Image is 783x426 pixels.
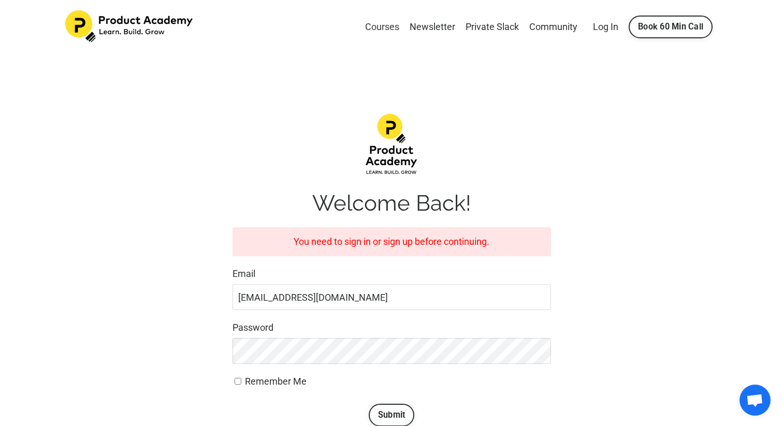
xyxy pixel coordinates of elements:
input: Remember Me [235,378,241,385]
div: You need to sign in or sign up before continuing. [233,227,551,257]
a: Newsletter [410,20,455,35]
span: Remember Me [245,376,307,387]
a: Courses [365,20,399,35]
a: Log In [593,21,618,32]
div: Open chat [740,385,771,416]
a: Community [529,20,577,35]
a: Private Slack [466,20,519,35]
img: Product Academy Logo [65,10,195,42]
label: Email [233,267,551,282]
h1: Welcome Back! [233,190,551,216]
img: d1483da-12f4-ea7b-dcde-4e4ae1a68fea_Product-academy-02.png [366,114,417,175]
a: Book 60 Min Call [629,16,713,38]
label: Password [233,320,551,335]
